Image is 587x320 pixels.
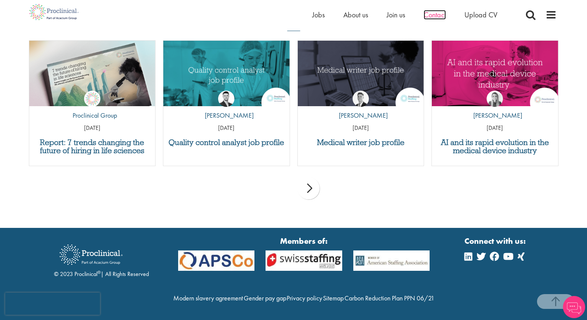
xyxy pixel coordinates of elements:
a: Gender pay gap [244,294,286,302]
img: Proclinical Recruitment [54,239,128,270]
a: Sitemap [323,294,344,302]
a: AI and its rapid evolution in the medical device industry [436,138,554,155]
p: [PERSON_NAME] [468,111,522,120]
img: quality control analyst job profile [163,41,290,106]
a: Link to a post [29,41,156,106]
p: [DATE] [163,124,290,132]
div: next [297,177,320,199]
img: Medical writer job profile [298,41,424,106]
img: Joshua Godden [218,91,234,107]
a: Joshua Godden [PERSON_NAME] [199,91,254,124]
p: Proclinical Group [67,111,117,120]
img: APSCo [260,250,348,271]
a: Modern slavery agreement [173,294,243,302]
a: Hannah Burke [PERSON_NAME] [468,91,522,124]
img: Proclinical: Life sciences hiring trends report 2025 [29,41,156,112]
a: About us [343,10,368,20]
a: Proclinical Group Proclinical Group [67,91,117,124]
a: Upload CV [464,10,497,20]
a: Link to a post [432,41,558,106]
img: APSCo [348,250,436,271]
p: [DATE] [29,124,156,132]
a: Join us [387,10,405,20]
p: [PERSON_NAME] [333,111,388,120]
a: Link to a post [298,41,424,106]
img: Chatbot [563,296,585,318]
img: George Watson [353,91,369,107]
p: [DATE] [432,124,558,132]
a: Link to a post [163,41,290,106]
p: [DATE] [298,124,424,132]
sup: ® [97,269,101,275]
strong: Members of: [178,235,430,247]
a: Carbon Reduction Plan PPN 06/21 [344,294,434,302]
img: Hannah Burke [487,91,503,107]
div: © 2023 Proclinical | All Rights Reserved [54,239,149,279]
a: Contact [424,10,446,20]
a: George Watson [PERSON_NAME] [333,91,388,124]
img: Proclinical Group [84,91,100,107]
a: Quality control analyst job profile [167,138,286,146]
a: Jobs [312,10,325,20]
a: Medical writer job profile [301,138,420,146]
a: Report: 7 trends changing the future of hiring in life sciences [33,138,152,155]
p: [PERSON_NAME] [199,111,254,120]
img: APSCo [173,250,260,271]
a: Privacy policy [287,294,322,302]
iframe: reCAPTCHA [5,293,100,315]
img: AI and Its Impact on the Medical Device Industry | Proclinical [432,41,558,106]
strong: Connect with us: [464,235,527,247]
